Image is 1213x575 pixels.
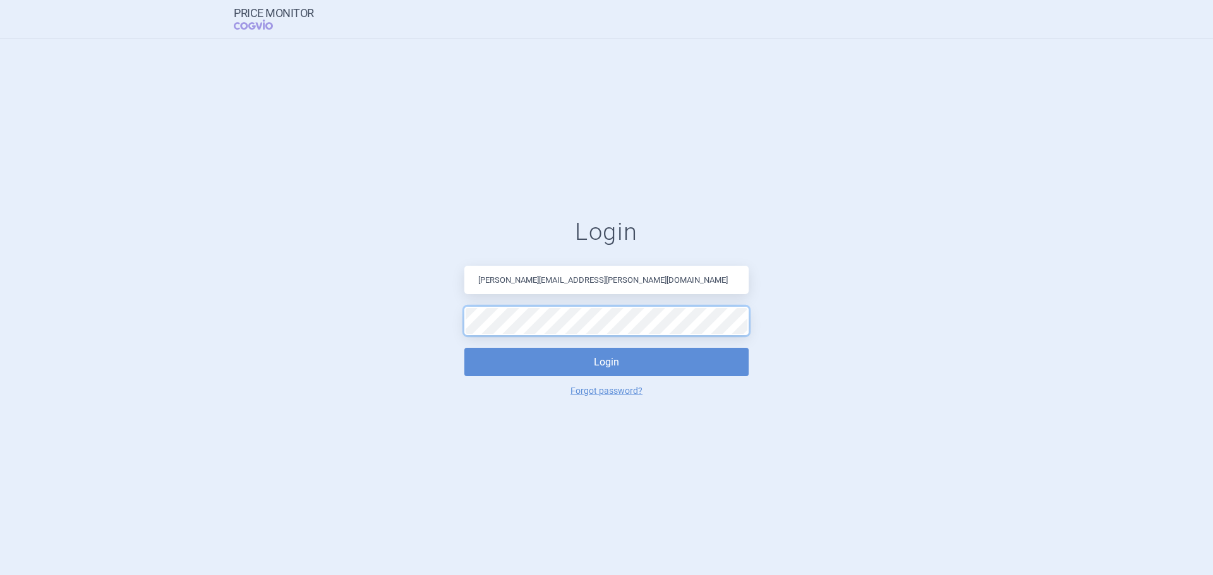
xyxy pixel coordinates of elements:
h1: Login [464,218,749,247]
a: Price MonitorCOGVIO [234,7,314,31]
strong: Price Monitor [234,7,314,20]
button: Login [464,348,749,376]
input: Email [464,266,749,294]
span: COGVIO [234,20,291,30]
a: Forgot password? [570,386,643,395]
